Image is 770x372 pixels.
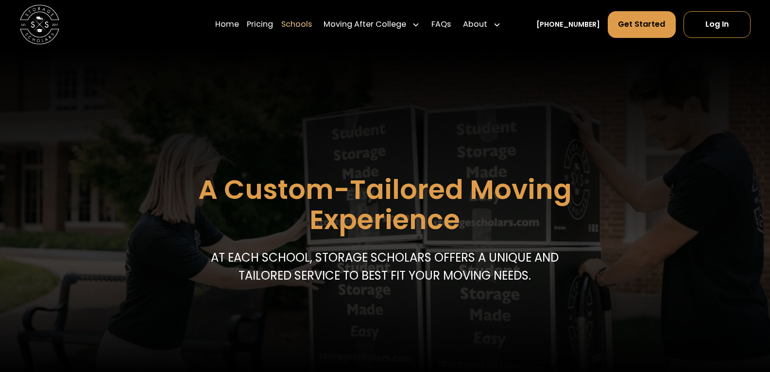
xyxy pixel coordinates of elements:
a: Get Started [608,11,676,38]
a: Home [215,11,239,38]
a: Schools [281,11,312,38]
a: Pricing [247,11,273,38]
img: Storage Scholars main logo [20,5,59,44]
a: Log In [684,11,751,38]
div: About [463,18,487,30]
p: At each school, storage scholars offers a unique and tailored service to best fit your Moving needs. [205,249,565,284]
div: Moving After College [324,18,406,30]
div: Moving After College [320,11,424,38]
a: FAQs [431,11,451,38]
a: [PHONE_NUMBER] [536,19,600,30]
h1: A Custom-Tailored Moving Experience [149,175,621,234]
div: About [459,11,505,38]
